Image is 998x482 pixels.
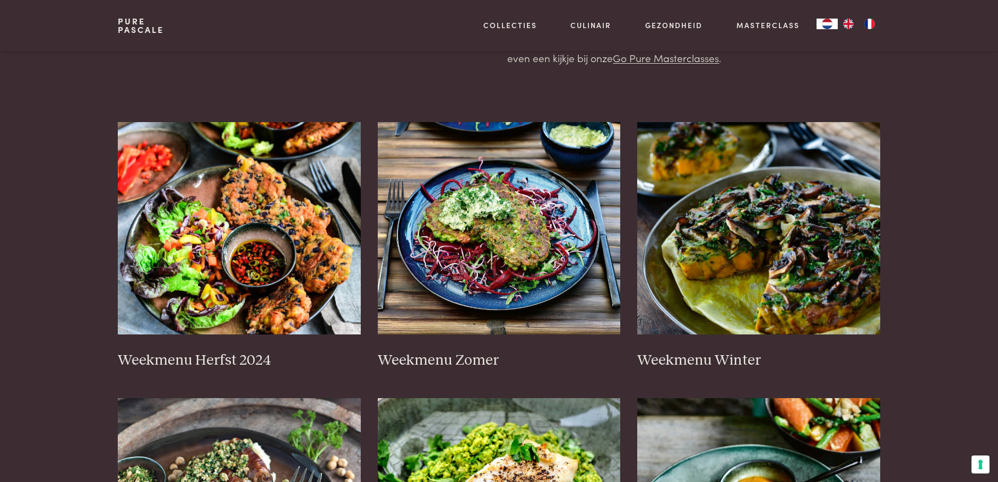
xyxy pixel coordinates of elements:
h3: Weekmenu Herfst 2024 [118,351,361,370]
a: PurePascale [118,17,164,34]
a: Masterclass [736,20,800,31]
aside: Language selected: Nederlands [817,19,880,29]
div: Language [817,19,838,29]
a: FR [859,19,880,29]
a: Weekmenu Zomer Weekmenu Zomer [378,122,621,369]
img: Weekmenu Winter [637,122,880,334]
h3: Weekmenu Zomer [378,351,621,370]
a: Collecties [483,20,537,31]
h3: Weekmenu Winter [637,351,880,370]
button: Uw voorkeuren voor toestemming voor trackingtechnologieën [971,455,990,474]
a: EN [838,19,859,29]
img: Weekmenu Zomer [378,122,621,334]
a: Gezondheid [645,20,702,31]
img: Weekmenu Herfst 2024 [118,122,361,334]
a: Culinair [570,20,611,31]
ul: Language list [838,19,880,29]
a: Go Pure Masterclasses [613,50,719,65]
a: Weekmenu Winter Weekmenu Winter [637,122,880,369]
a: Weekmenu Herfst 2024 Weekmenu Herfst 2024 [118,122,361,369]
a: NL [817,19,838,29]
